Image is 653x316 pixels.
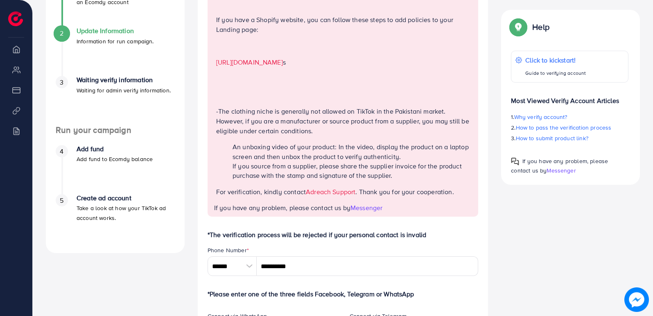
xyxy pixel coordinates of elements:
[60,78,63,87] span: 3
[46,27,185,76] li: Update Information
[216,106,471,136] p: -The clothing niche is generally not allowed on TikTok in the Pakistani market. However, if you a...
[514,113,567,121] span: Why verify account?
[77,85,171,95] p: Waiting for admin verify information.
[233,142,471,161] li: An unboxing video of your product: In the video, display the product on a laptop screen and then ...
[46,194,185,243] li: Create ad account
[516,123,612,132] span: How to pass the verification process
[77,36,154,46] p: Information for run campaign.
[525,68,586,78] p: Guide to verifying account
[46,145,185,194] li: Add fund
[233,161,471,180] li: If you source from a supplier, please share the supplier invoice for the product purchase with th...
[306,187,355,196] a: Adreach Support
[208,246,249,254] label: Phone Number
[532,22,549,32] p: Help
[77,145,153,153] h4: Add fund
[216,58,283,67] a: [URL][DOMAIN_NAME]
[525,55,586,65] p: Click to kickstart!
[60,29,63,38] span: 2
[511,133,628,143] p: 3.
[208,289,479,299] p: *Please enter one of the three fields Facebook, Telegram or WhatsApp
[208,230,479,240] p: *The verification process will be rejected if your personal contact is invalid
[77,27,154,35] h4: Update Information
[8,11,23,26] img: logo
[216,57,471,67] p: s
[214,203,350,212] span: If you have any problem, please contact us by
[77,76,171,84] h4: Waiting verify information
[511,89,628,105] p: Most Viewed Verify Account Articles
[624,287,648,312] img: image
[46,125,185,135] h4: Run your campaign
[77,203,175,223] p: Take a look at how your TikTok ad account works.
[216,15,471,34] p: If you have a Shopify website, you can follow these steps to add policies to your Landing page:
[511,123,628,132] p: 2.
[511,157,519,166] img: Popup guide
[60,196,63,205] span: 5
[216,187,471,197] p: For verification, kindly contact . Thank you for your cooperation.
[77,194,175,202] h4: Create ad account
[60,147,63,156] span: 4
[77,154,153,164] p: Add fund to Ecomdy balance
[516,134,588,142] span: How to submit product link?
[547,166,576,175] span: Messenger
[511,157,608,175] span: If you have any problem, please contact us by
[511,112,628,122] p: 1.
[350,203,382,212] span: Messenger
[46,76,185,125] li: Waiting verify information
[511,20,526,34] img: Popup guide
